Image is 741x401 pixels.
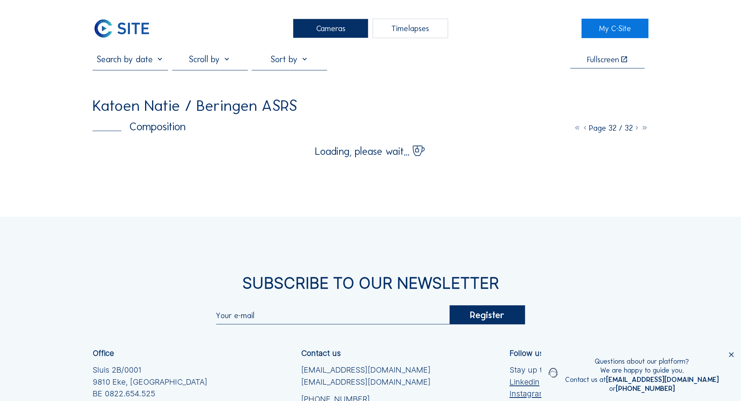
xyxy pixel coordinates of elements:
[301,349,341,357] div: Contact us
[315,146,410,156] span: Loading, please wait...
[616,384,675,393] a: [PHONE_NUMBER]
[606,375,719,384] a: [EMAIL_ADDRESS][DOMAIN_NAME]
[301,364,431,376] a: [EMAIL_ADDRESS][DOMAIN_NAME]
[93,98,297,114] div: Katoen Natie / Beringen ASRS
[93,54,168,65] input: Search by date 󰅀
[93,275,648,291] div: Subscribe to our newsletter
[293,19,368,38] div: Cameras
[93,19,151,38] img: C-SITE Logo
[587,56,619,63] div: Fullscreen
[301,376,431,388] a: [EMAIL_ADDRESS][DOMAIN_NAME]
[93,121,186,132] div: Composition
[565,366,719,375] div: We are happy to guide you.
[216,311,449,320] input: Your e-mail
[510,376,578,388] a: Linkedin
[449,305,525,324] div: Register
[373,19,448,38] div: Timelapses
[510,364,578,399] div: Stay up to date via
[548,357,558,389] img: operator
[565,384,719,394] div: or
[510,388,578,399] a: Instagram
[93,19,159,38] a: C-SITE Logo
[510,349,543,357] div: Follow us
[582,19,648,38] a: My C-Site
[565,375,719,385] div: Contact us at
[565,357,719,366] div: Questions about our platform?
[589,123,633,133] span: Page 32 / 32
[93,349,114,357] div: Office
[93,364,207,399] div: Sluis 2B/0001 9810 Eke, [GEOGRAPHIC_DATA] BE 0822.654.525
